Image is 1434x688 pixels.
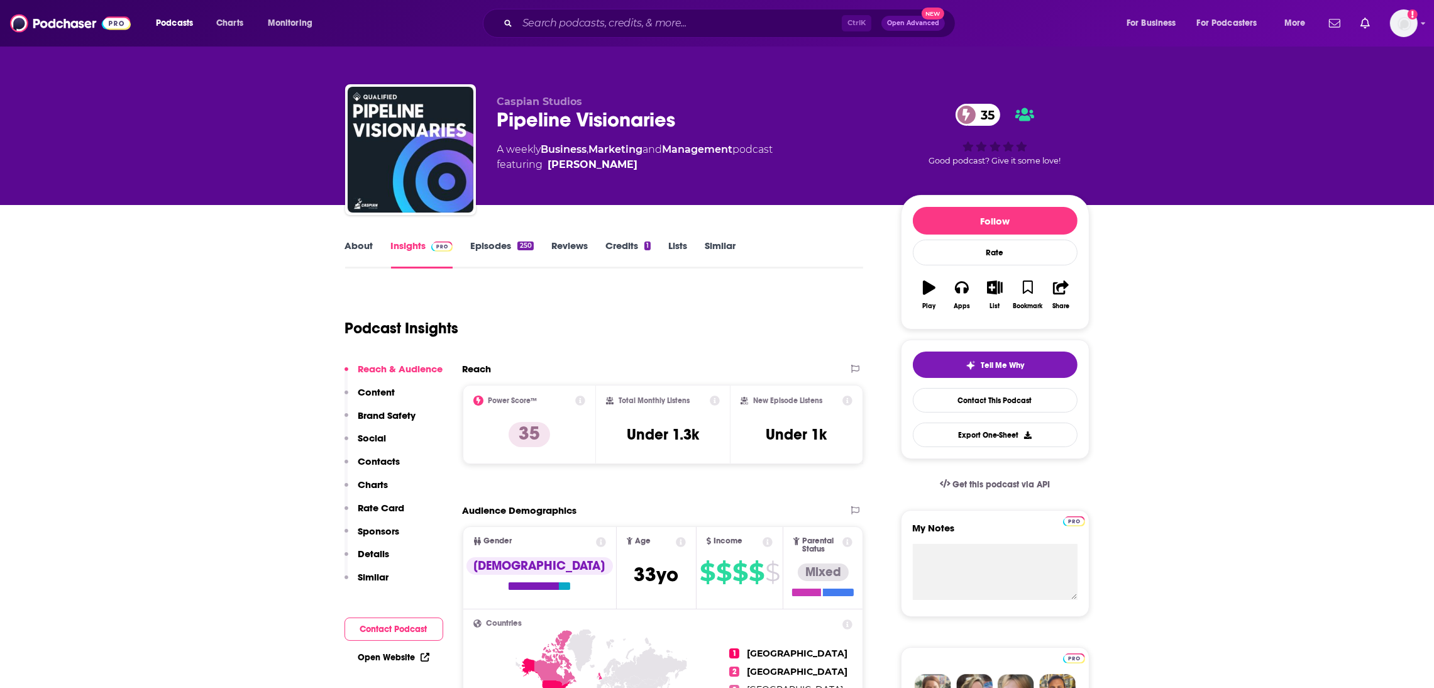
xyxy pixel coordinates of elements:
div: 1 [644,241,651,250]
img: Podchaser Pro [1063,653,1085,663]
div: Apps [954,302,970,310]
p: 35 [509,422,550,447]
span: For Business [1127,14,1176,32]
a: Get this podcast via API [930,469,1061,500]
div: A weekly podcast [497,142,773,172]
p: Social [358,432,387,444]
span: Gender [484,537,512,545]
span: Countries [487,619,522,628]
span: Parental Status [802,537,841,553]
span: $ [732,562,747,582]
button: Contacts [345,455,400,479]
span: Open Advanced [887,20,939,26]
h3: Under 1k [766,425,827,444]
a: Lists [668,240,687,269]
button: tell me why sparkleTell Me Why [913,352,1078,378]
p: Similar [358,571,389,583]
h3: Under 1.3k [627,425,699,444]
span: Caspian Studios [497,96,583,108]
span: Get this podcast via API [952,479,1050,490]
button: Bookmark [1012,272,1044,318]
h1: Podcast Insights [345,319,459,338]
a: Open Website [358,652,429,663]
button: Rate Card [345,502,405,525]
div: Bookmark [1013,302,1042,310]
p: Content [358,386,395,398]
img: tell me why sparkle [966,360,976,370]
button: open menu [1189,13,1276,33]
span: $ [749,562,764,582]
a: Pro website [1063,652,1085,663]
span: $ [700,562,715,582]
button: open menu [1276,13,1321,33]
button: Open AdvancedNew [881,16,945,31]
div: Search podcasts, credits, & more... [495,9,968,38]
button: Details [345,548,390,571]
p: Reach & Audience [358,363,443,375]
span: $ [716,562,731,582]
p: Brand Safety [358,409,416,421]
span: 33 yo [634,562,678,587]
button: Charts [345,479,389,502]
a: Show notifications dropdown [1324,13,1345,34]
span: For Podcasters [1197,14,1257,32]
span: 1 [729,648,739,658]
h2: Audience Demographics [463,504,577,516]
button: Contact Podcast [345,618,443,641]
button: Content [345,386,395,409]
span: , [587,143,589,155]
a: Reviews [551,240,588,269]
span: and [643,143,663,155]
div: Play [922,302,935,310]
button: open menu [147,13,209,33]
button: Export One-Sheet [913,423,1078,447]
span: $ [765,562,780,582]
label: My Notes [913,522,1078,544]
a: Business [541,143,587,155]
a: Marketing [589,143,643,155]
a: About [345,240,373,269]
button: Show profile menu [1390,9,1418,37]
button: Reach & Audience [345,363,443,386]
h2: New Episode Listens [753,396,822,405]
span: Age [635,537,651,545]
img: Pipeline Visionaries [348,87,473,213]
img: Podchaser - Follow, Share and Rate Podcasts [10,11,131,35]
div: [DEMOGRAPHIC_DATA] [466,557,613,575]
button: Share [1044,272,1077,318]
a: Credits1 [605,240,651,269]
span: Good podcast? Give it some love! [929,156,1061,165]
span: 2 [729,667,739,677]
button: Social [345,432,387,455]
button: Similar [345,571,389,594]
div: List [990,302,1000,310]
span: Income [714,537,742,545]
span: featuring [497,157,773,172]
span: 35 [968,104,1001,126]
button: Sponsors [345,525,400,548]
div: Mixed [798,563,849,581]
span: Logged in as LindaBurns [1390,9,1418,37]
button: Play [913,272,946,318]
span: Charts [216,14,243,32]
a: Management [663,143,733,155]
img: Podchaser Pro [431,241,453,252]
button: Follow [913,207,1078,235]
img: User Profile [1390,9,1418,37]
a: Show notifications dropdown [1355,13,1375,34]
button: open menu [259,13,329,33]
a: Pro website [1063,514,1085,526]
a: Similar [705,240,736,269]
a: Charts [208,13,251,33]
span: Ctrl K [842,15,871,31]
button: Apps [946,272,978,318]
p: Details [358,548,390,560]
a: 35 [956,104,1001,126]
div: Share [1052,302,1069,310]
button: Brand Safety [345,409,416,433]
div: 35Good podcast? Give it some love! [901,96,1089,174]
p: Rate Card [358,502,405,514]
span: Podcasts [156,14,193,32]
